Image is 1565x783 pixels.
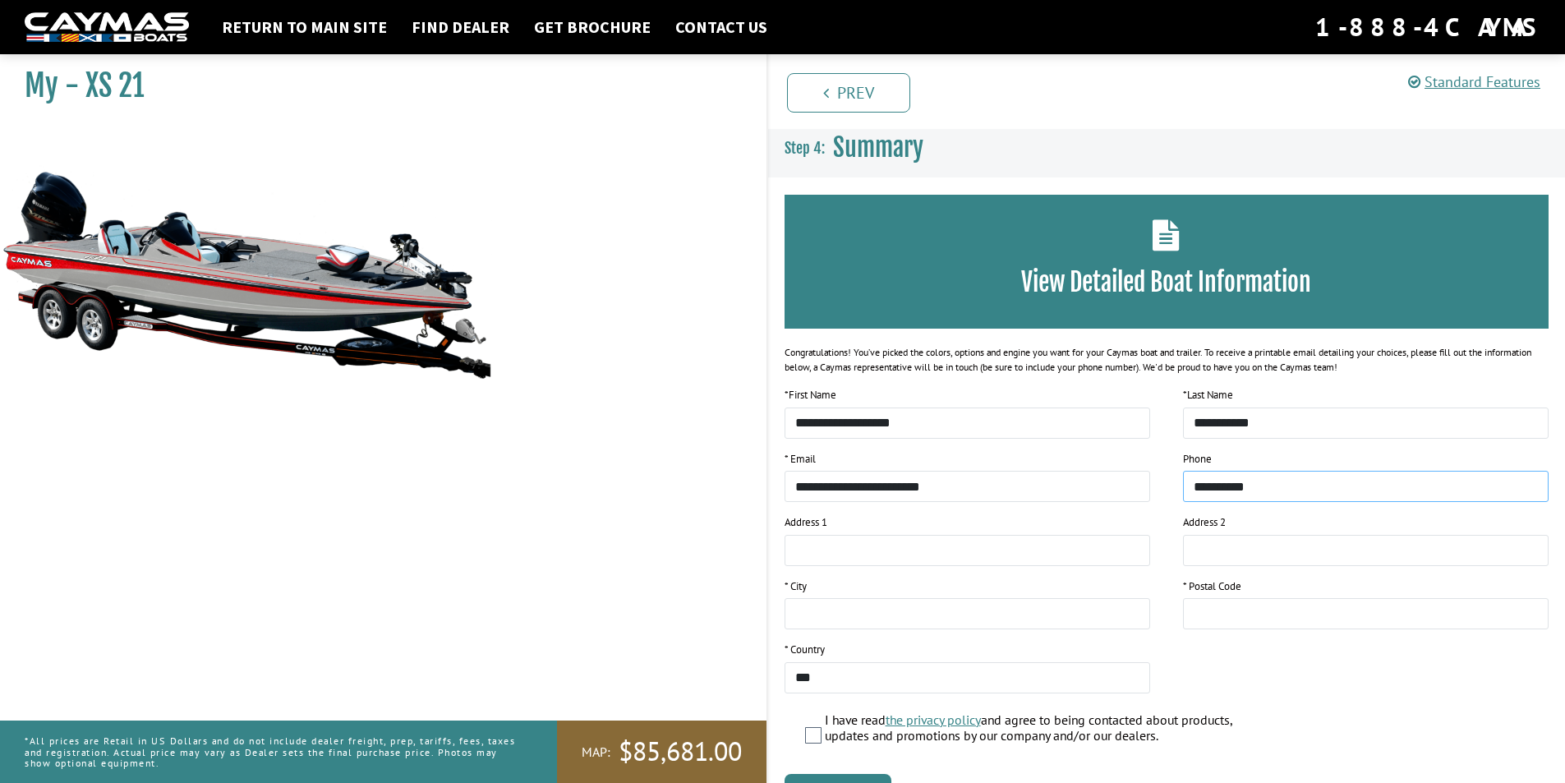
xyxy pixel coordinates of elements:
[667,16,776,38] a: Contact Us
[886,712,981,728] a: the privacy policy
[1315,9,1540,45] div: 1-888-4CAYMAS
[557,721,766,783] a: MAP:$85,681.00
[787,73,910,113] a: Prev
[1183,387,1233,403] label: Last Name
[1183,451,1212,467] label: Phone
[1183,578,1241,595] label: * Postal Code
[25,67,725,104] h1: My - XS 21
[809,267,1525,297] h3: View Detailed Boat Information
[785,345,1549,375] div: Congratulations! You’ve picked the colors, options and engine you want for your Caymas boat and t...
[825,712,1271,748] label: I have read and agree to being contacted about products, updates and promotions by our company an...
[1183,514,1226,531] label: Address 2
[785,387,836,403] label: First Name
[214,16,395,38] a: Return to main site
[1408,72,1540,91] a: Standard Features
[785,578,807,595] label: * City
[785,642,825,658] label: * Country
[785,514,827,531] label: Address 1
[582,744,610,761] span: MAP:
[403,16,518,38] a: Find Dealer
[785,451,816,467] label: * Email
[25,12,189,43] img: white-logo-c9c8dbefe5ff5ceceb0f0178aa75bf4bb51f6bca0971e226c86eb53dfe498488.png
[526,16,659,38] a: Get Brochure
[833,132,923,163] span: Summary
[25,727,520,776] p: *All prices are Retail in US Dollars and do not include dealer freight, prep, tariffs, fees, taxe...
[619,735,742,769] span: $85,681.00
